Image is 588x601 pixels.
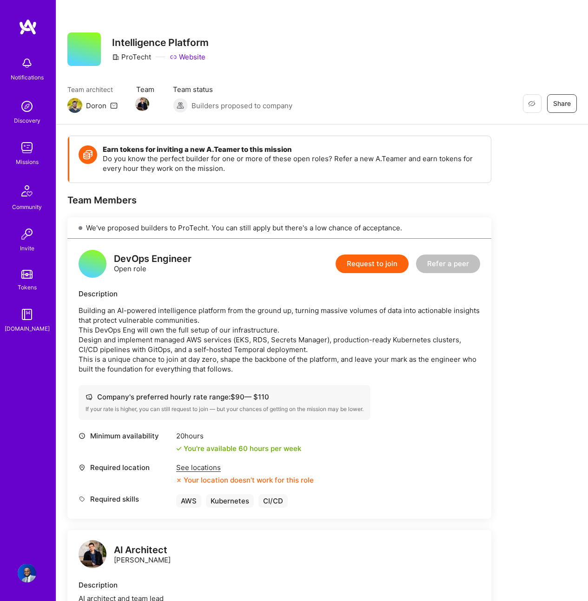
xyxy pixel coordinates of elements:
span: Team architect [67,85,118,94]
i: icon Mail [110,102,118,109]
div: Required skills [79,494,172,504]
img: guide book [18,305,36,324]
img: Team Architect [67,98,82,113]
img: Team Member Avatar [135,97,149,111]
span: Builders proposed to company [192,101,292,111]
a: Website [170,52,205,62]
div: Your location doesn’t work for this role [176,475,314,485]
img: Token icon [79,145,97,164]
i: icon CloseOrange [176,477,182,483]
span: Team [136,85,154,94]
div: Kubernetes [206,494,254,508]
img: logo [19,19,37,35]
div: DevOps Engineer [114,254,192,264]
div: ProTecht [112,52,151,62]
div: See locations [176,463,314,472]
div: AWS [176,494,201,508]
div: Team Members [67,194,491,206]
a: User Avatar [15,564,39,582]
div: Tokens [18,282,37,292]
i: icon Check [176,446,182,451]
span: Team status [173,85,292,94]
div: [DOMAIN_NAME] [5,324,50,333]
img: bell [18,54,36,72]
div: CI/CD [258,494,288,508]
img: teamwork [18,138,36,157]
h3: Intelligence Platform [112,37,209,48]
div: Invite [20,243,34,253]
i: icon Tag [79,496,86,503]
i: icon Cash [86,393,92,400]
div: Description [79,289,480,299]
div: Company's preferred hourly rate range: $ 90 — $ 110 [86,392,363,402]
img: logo [79,540,106,568]
div: Notifications [11,72,44,82]
h4: Earn tokens for inviting a new A.Teamer to this mission [103,145,482,154]
div: You're available 60 hours per week [176,444,301,453]
div: [PERSON_NAME] [114,545,171,565]
img: Invite [18,225,36,243]
div: If your rate is higher, you can still request to join — but your chances of getting on the missio... [86,405,363,413]
i: icon Location [79,464,86,471]
a: logo [79,540,106,570]
div: Missions [16,157,39,167]
div: Description [79,580,480,590]
i: icon Clock [79,432,86,439]
img: discovery [18,97,36,116]
div: Required location [79,463,172,472]
a: Team Member Avatar [136,96,148,112]
button: Refer a peer [416,255,480,273]
button: Request to join [336,255,409,273]
img: tokens [21,270,33,279]
img: Community [16,180,38,202]
div: We've proposed builders to ProTecht. You can still apply but there's a low chance of acceptance. [67,217,491,239]
i: icon EyeClosed [528,100,535,107]
div: Minimum availability [79,431,172,441]
img: User Avatar [18,564,36,582]
div: Open role [114,254,192,274]
div: 20 hours [176,431,301,441]
div: Community [12,202,42,212]
span: Share [553,99,571,108]
div: Discovery [14,116,40,125]
button: Share [547,94,577,113]
img: Builders proposed to company [173,98,188,113]
i: icon CompanyGray [112,53,119,61]
p: Do you know the perfect builder for one or more of these open roles? Refer a new A.Teamer and ear... [103,154,482,173]
p: Building an AI-powered intelligence platform from the ground up, turning massive volumes of data ... [79,306,480,374]
div: Doron [86,101,106,111]
div: AI Architect [114,545,171,555]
